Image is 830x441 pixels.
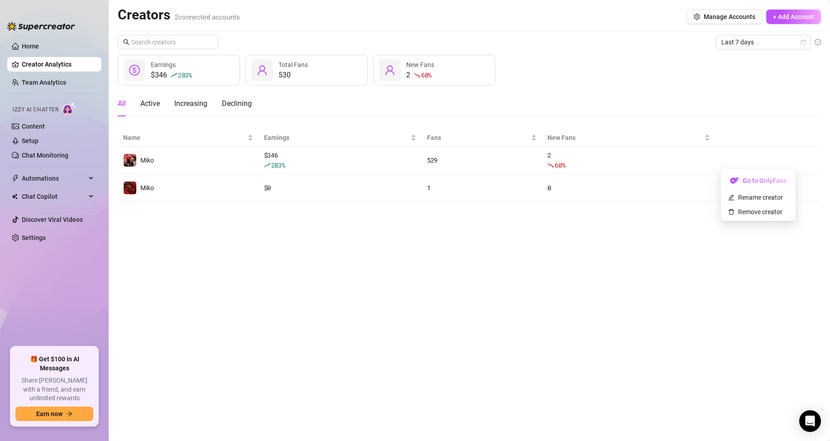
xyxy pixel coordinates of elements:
[22,137,38,144] a: Setup
[123,39,130,45] span: search
[7,22,75,31] img: logo-BBDzfeDw.svg
[723,179,794,187] a: OFGo to OnlyFans
[171,72,177,78] span: rise
[547,183,710,193] div: 0
[175,13,240,21] span: 2 connected accounts
[271,161,285,169] span: 283 %
[264,133,409,143] span: Earnings
[62,102,76,115] img: AI Chatter
[259,129,422,147] th: Earnings
[801,39,806,45] span: calendar
[547,150,710,170] div: 2
[542,129,715,147] th: New Fans
[264,183,416,193] div: $ 0
[22,171,86,186] span: Automations
[124,154,136,167] img: Miko
[15,355,93,373] span: 🎁 Get $100 in AI Messages
[22,189,86,204] span: Chat Copilot
[118,98,126,109] div: All
[15,407,93,421] button: Earn nowarrow-right
[12,193,18,200] img: Chat Copilot
[13,105,58,114] span: Izzy AI Chatter
[427,133,529,143] span: Fans
[22,79,66,86] a: Team Analytics
[686,10,763,24] button: Manage Accounts
[421,71,432,79] span: 60 %
[555,161,565,169] span: 60 %
[406,70,434,81] div: 2
[22,216,83,223] a: Discover Viral Videos
[178,71,192,79] span: 283 %
[547,162,554,168] span: fall
[222,98,252,109] div: Declining
[151,70,192,81] div: $346
[22,43,39,50] a: Home
[140,157,154,164] span: Miko
[257,65,268,76] span: user
[422,129,542,147] th: Fans
[547,133,703,143] span: New Fans
[131,37,206,47] input: Search creators
[766,10,821,24] button: + Add Account
[22,57,94,72] a: Creator Analytics
[815,39,821,45] span: info-circle
[66,411,72,417] span: arrow-right
[799,410,821,432] div: Open Intercom Messenger
[264,162,270,168] span: rise
[278,61,308,68] span: Total Fans
[174,98,207,109] div: Increasing
[124,182,136,194] img: Miko
[140,184,154,192] span: Miko
[414,72,420,78] span: fall
[140,98,160,109] div: Active
[773,13,814,20] span: + Add Account
[118,129,259,147] th: Name
[278,70,308,81] div: 530
[22,234,46,241] a: Settings
[22,152,68,159] a: Chat Monitoring
[694,14,700,20] span: setting
[384,65,395,76] span: user
[427,183,537,193] div: 1
[129,65,140,76] span: dollar-circle
[22,123,45,130] a: Content
[12,175,19,182] span: thunderbolt
[427,155,537,165] div: 529
[264,150,416,170] div: $ 346
[36,410,62,417] span: Earn now
[406,61,434,68] span: New Fans
[123,133,246,143] span: Name
[15,376,93,403] span: Share [PERSON_NAME] with a friend, and earn unlimited rewards
[704,13,755,20] span: Manage Accounts
[151,61,176,68] span: Earnings
[721,35,806,49] span: Last 7 days
[728,208,782,216] a: Remove creator
[118,6,240,24] h2: Creators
